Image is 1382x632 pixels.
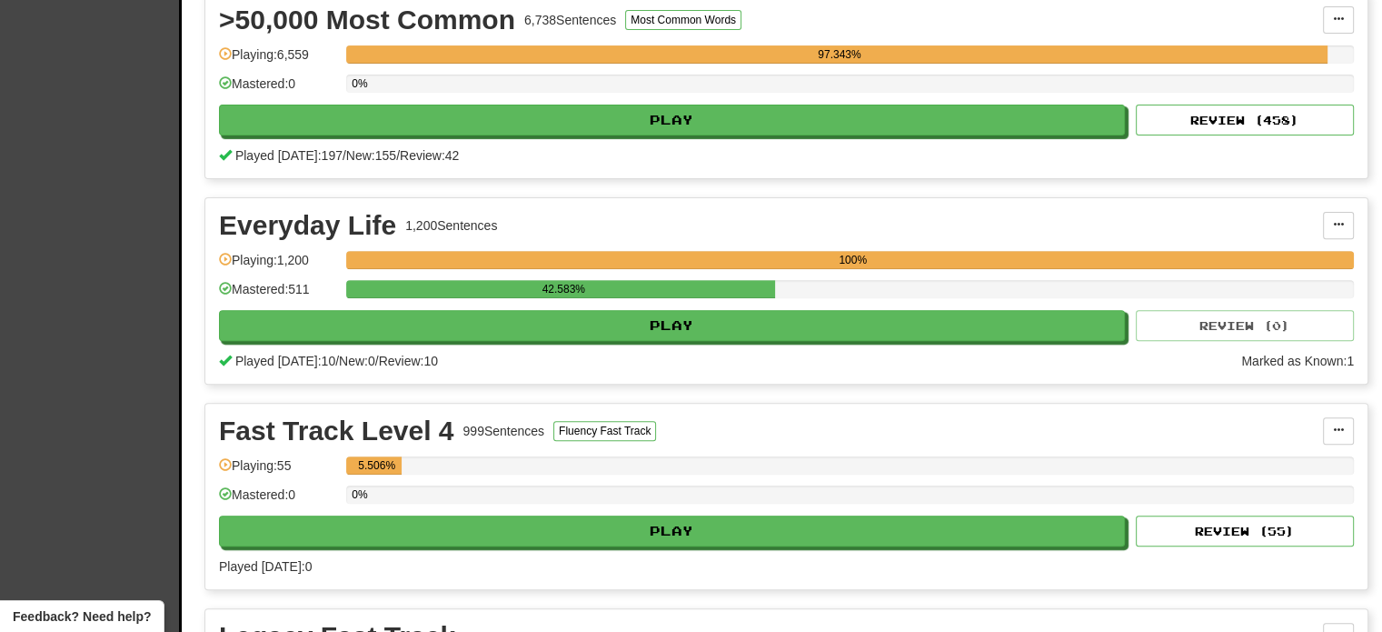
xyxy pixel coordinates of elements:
div: Mastered: 0 [219,75,337,105]
button: Review (55) [1136,516,1354,547]
div: Playing: 55 [219,456,337,487]
div: Fast Track Level 4 [219,417,454,445]
button: Most Common Words [625,10,741,30]
div: 1,200 Sentences [405,216,497,235]
span: Played [DATE]: 10 [235,354,335,368]
div: 42.583% [352,280,775,298]
span: Played [DATE]: 197 [235,148,343,163]
span: / [375,354,379,368]
span: New: 155 [346,148,396,163]
div: Mastered: 0 [219,486,337,516]
div: Everyday Life [219,212,396,239]
div: 5.506% [352,456,402,475]
div: Marked as Known: 1 [1241,352,1354,370]
div: 999 Sentences [463,422,545,440]
span: Played [DATE]: 0 [219,559,312,574]
div: Playing: 6,559 [219,45,337,75]
span: / [343,148,346,163]
button: Play [219,310,1125,341]
span: New: 0 [339,354,375,368]
div: 100% [352,251,1354,269]
button: Fluency Fast Track [553,421,656,441]
span: Open feedback widget [13,607,151,626]
div: 6,738 Sentences [524,11,616,29]
span: Review: 42 [400,148,459,163]
span: / [396,148,400,163]
button: Review (458) [1136,105,1354,135]
div: >50,000 Most Common [219,6,515,34]
span: / [335,354,339,368]
span: Review: 10 [379,354,438,368]
button: Play [219,516,1125,547]
button: Play [219,105,1125,135]
div: Playing: 1,200 [219,251,337,281]
button: Review (0) [1136,310,1354,341]
div: Mastered: 511 [219,280,337,310]
div: 97.343% [352,45,1327,64]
